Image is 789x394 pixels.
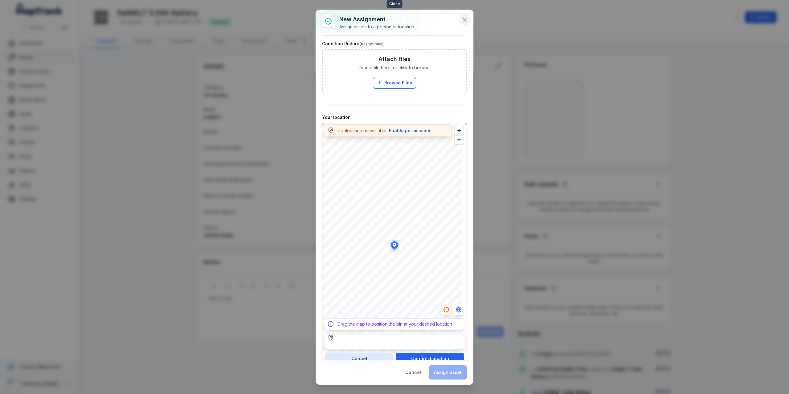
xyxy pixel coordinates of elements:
[378,55,411,63] h3: Attach files
[387,0,403,8] span: Close
[322,114,351,120] label: Your location
[337,127,432,134] div: Geolocation unavailable.
[322,41,383,47] label: Condition Picture(s)
[322,123,462,367] canvas: Map
[337,335,339,341] div: -
[455,135,464,144] button: Zoom out
[389,127,432,134] button: Enable permissions
[339,24,415,30] div: Assign assets to a person or location.
[453,304,464,315] button: Switch to Satellite View
[359,65,431,71] span: Drag a file here, or click to browse.
[373,77,416,89] button: Browse Files
[396,353,464,364] button: Confirm Location
[325,353,393,364] button: Cancel
[337,321,452,327] div: Drag the map to position the pin at your desired location
[455,126,464,135] button: Zoom in
[400,365,426,380] button: Cancel
[339,15,415,24] h3: New assignment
